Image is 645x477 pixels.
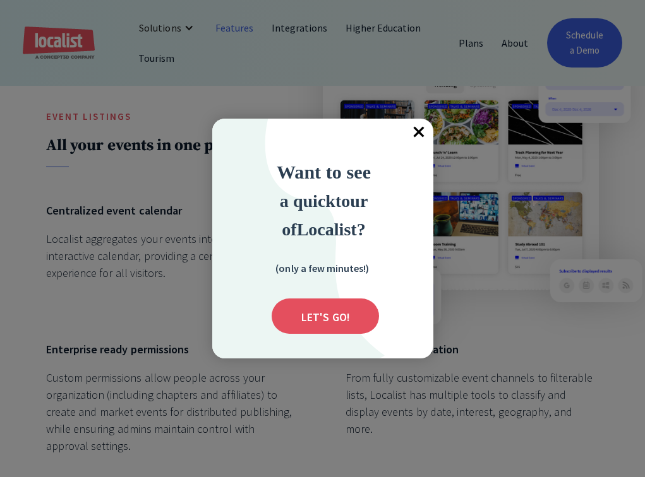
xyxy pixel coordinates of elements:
[335,191,350,211] strong: to
[242,158,406,243] div: Want to see a quick tour of Localist?
[259,260,385,276] div: (only a few minutes!)
[406,119,433,146] div: Close popup
[275,262,369,274] strong: (only a few minutes!)
[297,220,366,239] strong: Localist?
[277,162,371,182] strong: Want to see
[280,191,335,211] span: a quick
[406,119,433,146] span: Close
[272,298,379,334] div: Submit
